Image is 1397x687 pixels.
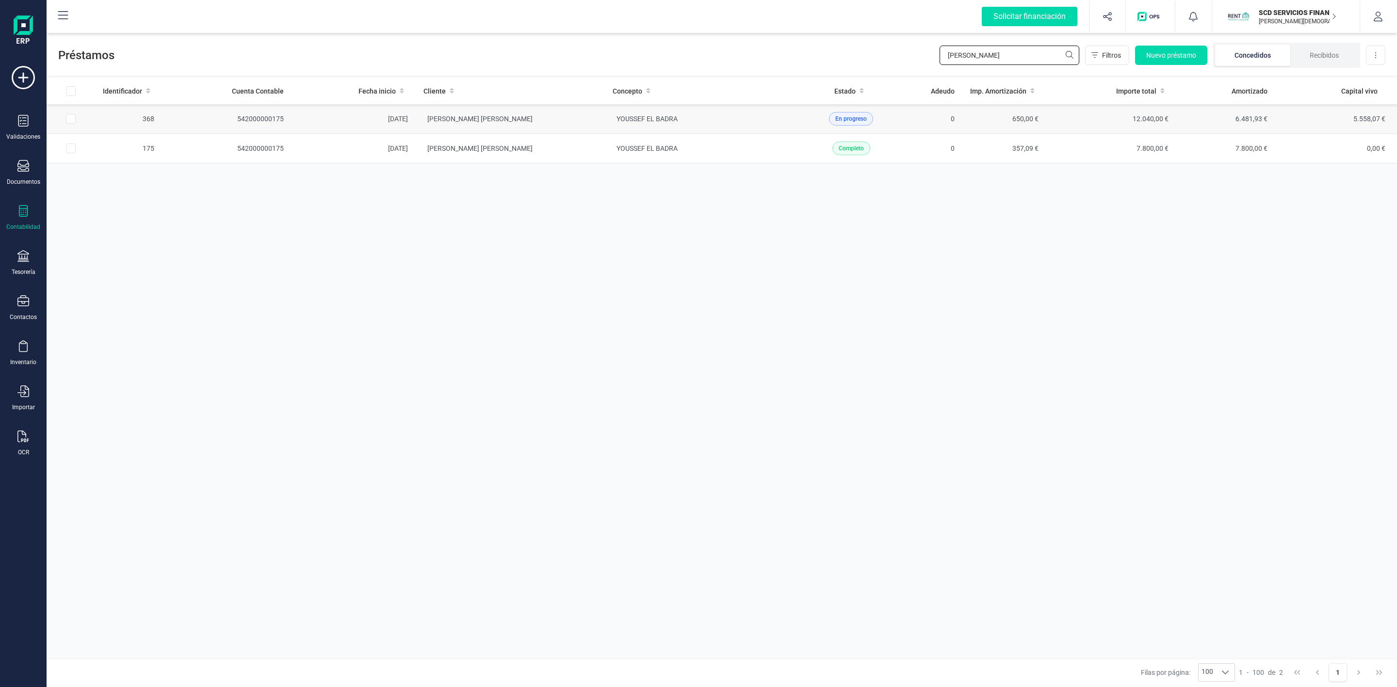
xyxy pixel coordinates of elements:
div: All items unselected [66,86,76,96]
td: 650,00 € [962,104,1046,134]
span: Imp. Amortización [970,86,1026,96]
td: [DATE] [292,134,416,163]
div: Inventario [10,358,36,366]
button: Solicitar financiación [970,1,1089,32]
span: Importe total [1116,86,1156,96]
span: Amortizado [1232,86,1267,96]
div: Validaciones [6,133,40,141]
button: Previous Page [1308,663,1327,682]
span: Filtros [1102,50,1121,60]
button: Nuevo préstamo [1135,46,1207,65]
span: 1 [1239,668,1243,677]
td: 7.800,00 € [1046,134,1176,163]
button: Last Page [1370,663,1388,682]
span: Préstamos [58,48,940,63]
td: 542000000175 [162,134,292,163]
span: Completo [839,144,864,153]
span: Identificador [103,86,142,96]
img: Logo Finanedi [14,16,33,47]
td: 7.800,00 € [1176,134,1275,163]
td: 5.558,07 € [1275,104,1397,134]
div: Tesorería [12,268,35,276]
td: 6.481,93 € [1176,104,1275,134]
span: En progreso [835,114,867,123]
div: Row Selected e3472fb5-fe18-4e58-bf1a-5da9f7471694 [66,114,76,124]
td: 368 [95,104,162,134]
div: Filas por página: [1141,663,1235,682]
td: [DATE] [292,104,416,134]
span: 100 [1252,668,1264,677]
button: First Page [1288,663,1306,682]
span: Concepto [613,86,642,96]
p: [PERSON_NAME][DEMOGRAPHIC_DATA][DEMOGRAPHIC_DATA] [1259,17,1336,25]
button: Logo de OPS [1132,1,1169,32]
button: Filtros [1085,46,1129,65]
span: 2 [1279,668,1283,677]
span: Fecha inicio [358,86,396,96]
td: 357,09 € [962,134,1046,163]
input: Buscar... [940,46,1079,65]
button: Page 1 [1329,663,1347,682]
div: Contactos [10,313,37,321]
button: SCSCD SERVICIOS FINANCIEROS SL[PERSON_NAME][DEMOGRAPHIC_DATA][DEMOGRAPHIC_DATA] [1224,1,1348,32]
div: Solicitar financiación [982,7,1077,26]
td: 0 [909,134,962,163]
span: Estado [834,86,856,96]
p: SCD SERVICIOS FINANCIEROS SL [1259,8,1336,17]
li: Concedidos [1215,45,1290,66]
td: 542000000175 [162,104,292,134]
div: Documentos [7,178,40,186]
td: 12.040,00 € [1046,104,1176,134]
td: 0 [909,104,962,134]
li: Recibidos [1290,45,1358,66]
span: de [1268,668,1275,677]
span: [PERSON_NAME] [PERSON_NAME] [427,115,533,123]
span: [PERSON_NAME] [PERSON_NAME] [427,144,533,152]
img: Logo de OPS [1137,12,1163,21]
span: Cuenta Contable [232,86,284,96]
button: Next Page [1349,663,1368,682]
div: - [1239,668,1283,677]
span: Nuevo préstamo [1146,50,1196,60]
div: OCR [18,448,29,456]
div: Importar [12,403,35,411]
span: 100 [1199,664,1216,681]
span: Adeudo [931,86,955,96]
img: SC [1228,6,1249,27]
div: Contabilidad [6,223,40,231]
span: Cliente [423,86,446,96]
td: 175 [95,134,162,163]
div: Row Selected 7fc1bb5e-abd7-42cd-8413-6225fa7587c4 [66,144,76,153]
span: YOUSSEF EL BADRA [617,144,678,152]
span: YOUSSEF EL BADRA [617,115,678,123]
span: Capital vivo [1341,86,1378,96]
td: 0,00 € [1275,134,1397,163]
